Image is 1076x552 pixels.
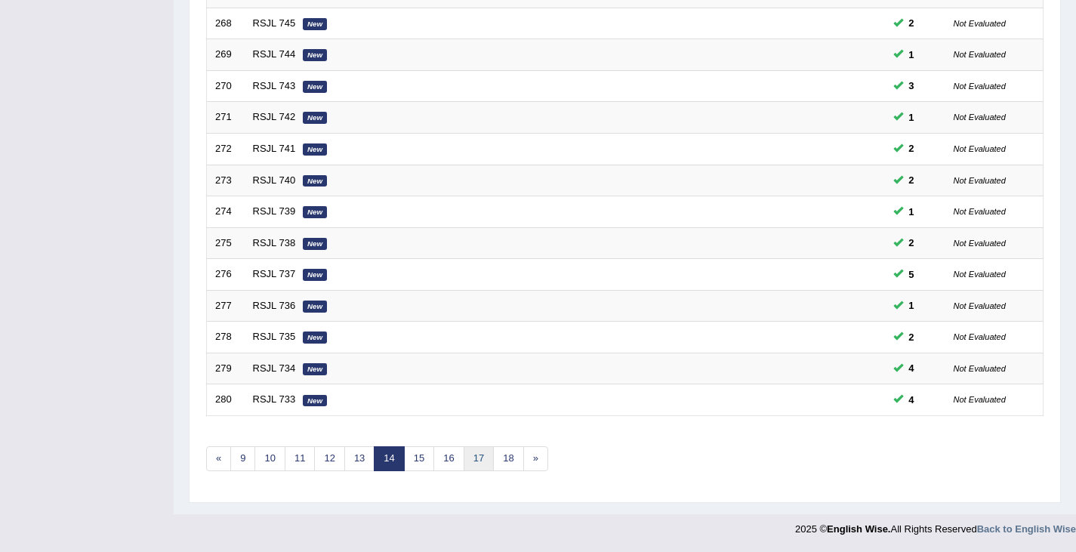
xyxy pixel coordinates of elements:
[954,301,1006,310] small: Not Evaluated
[253,205,296,217] a: RSJL 739
[253,300,296,311] a: RSJL 736
[303,175,327,187] em: New
[253,48,296,60] a: RSJL 744
[207,133,245,165] td: 272
[433,446,464,471] a: 16
[954,270,1006,279] small: Not Evaluated
[903,360,920,376] span: You can still take this question
[303,238,327,250] em: New
[954,82,1006,91] small: Not Evaluated
[207,322,245,353] td: 278
[303,363,327,375] em: New
[207,227,245,259] td: 275
[374,446,404,471] a: 14
[903,140,920,156] span: You can still take this question
[954,144,1006,153] small: Not Evaluated
[954,113,1006,122] small: Not Evaluated
[344,446,375,471] a: 13
[314,446,344,471] a: 12
[253,17,296,29] a: RSJL 745
[977,523,1076,535] a: Back to English Wise
[206,446,231,471] a: «
[253,268,296,279] a: RSJL 737
[303,269,327,281] em: New
[207,8,245,39] td: 268
[954,19,1006,28] small: Not Evaluated
[303,81,327,93] em: New
[954,364,1006,373] small: Not Evaluated
[303,49,327,61] em: New
[303,301,327,313] em: New
[303,143,327,156] em: New
[207,165,245,196] td: 273
[230,446,255,471] a: 9
[207,70,245,102] td: 270
[303,206,327,218] em: New
[903,235,920,251] span: You can still take this question
[207,102,245,134] td: 271
[253,362,296,374] a: RSJL 734
[303,18,327,30] em: New
[253,393,296,405] a: RSJL 733
[903,15,920,31] span: You can still take this question
[253,174,296,186] a: RSJL 740
[954,207,1006,216] small: Not Evaluated
[254,446,285,471] a: 10
[493,446,523,471] a: 18
[954,332,1006,341] small: Not Evaluated
[207,290,245,322] td: 277
[207,353,245,384] td: 279
[285,446,315,471] a: 11
[303,112,327,124] em: New
[207,259,245,291] td: 276
[903,329,920,345] span: You can still take this question
[207,39,245,71] td: 269
[903,298,920,313] span: You can still take this question
[207,196,245,228] td: 274
[903,172,920,188] span: You can still take this question
[253,331,296,342] a: RSJL 735
[903,47,920,63] span: You can still take this question
[464,446,494,471] a: 17
[954,395,1006,404] small: Not Evaluated
[954,176,1006,185] small: Not Evaluated
[523,446,548,471] a: »
[903,78,920,94] span: You can still take this question
[954,239,1006,248] small: Not Evaluated
[903,109,920,125] span: You can still take this question
[253,143,296,154] a: RSJL 741
[903,204,920,220] span: You can still take this question
[303,395,327,407] em: New
[827,523,890,535] strong: English Wise.
[303,332,327,344] em: New
[903,267,920,282] span: You can still take this question
[253,80,296,91] a: RSJL 743
[404,446,434,471] a: 15
[253,111,296,122] a: RSJL 742
[795,514,1076,536] div: 2025 © All Rights Reserved
[954,50,1006,59] small: Not Evaluated
[903,392,920,408] span: You can still take this question
[207,384,245,416] td: 280
[253,237,296,248] a: RSJL 738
